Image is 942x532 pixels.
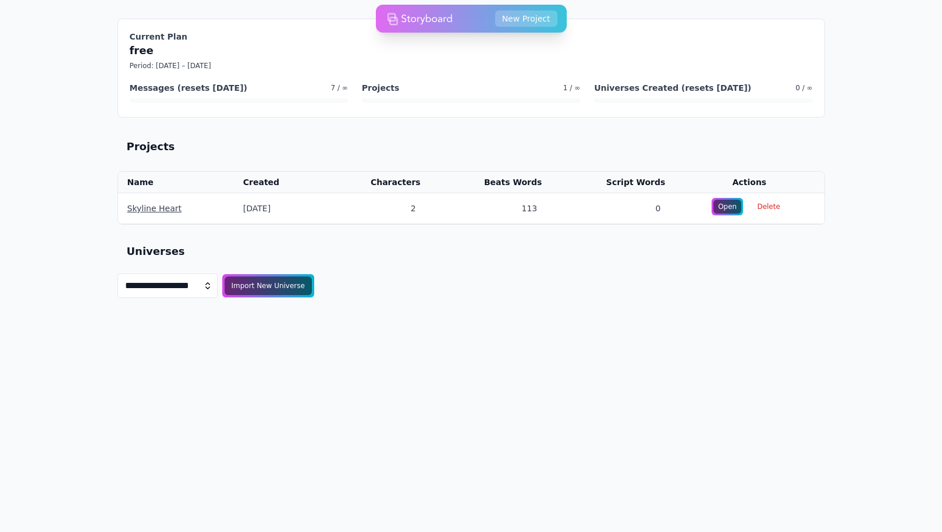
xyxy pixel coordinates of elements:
p: Period: [DATE] – [DATE] [130,61,813,70]
h4: Messages (resets [DATE]) [130,82,247,94]
h4: Universes Created (resets [DATE]) [594,82,751,94]
div: Open [713,200,741,214]
th: Actions [674,172,824,193]
h4: Projects [362,82,399,94]
button: New Project [495,10,557,27]
span: 0 / ∞ [795,83,812,93]
span: Delete [750,198,787,215]
td: 2 [321,193,430,224]
h3: Current Plan [130,31,813,42]
button: Import New Universe [222,274,314,297]
span: 1 / ∞ [563,83,580,93]
h2: Projects [127,139,175,155]
td: [DATE] [234,193,321,224]
div: Import New Universe [225,276,312,295]
th: Name [118,172,234,193]
a: Skyline Heart [127,204,182,213]
img: storyboard [387,7,452,30]
th: Created [234,172,321,193]
th: Characters [321,172,430,193]
p: free [130,42,813,59]
th: Beats Words [430,172,552,193]
th: Script Words [551,172,674,193]
h2: Universes [127,243,185,260]
span: 7 / ∞ [331,83,348,93]
a: Open [712,198,743,215]
td: 0 [551,193,674,224]
td: 113 [430,193,552,224]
